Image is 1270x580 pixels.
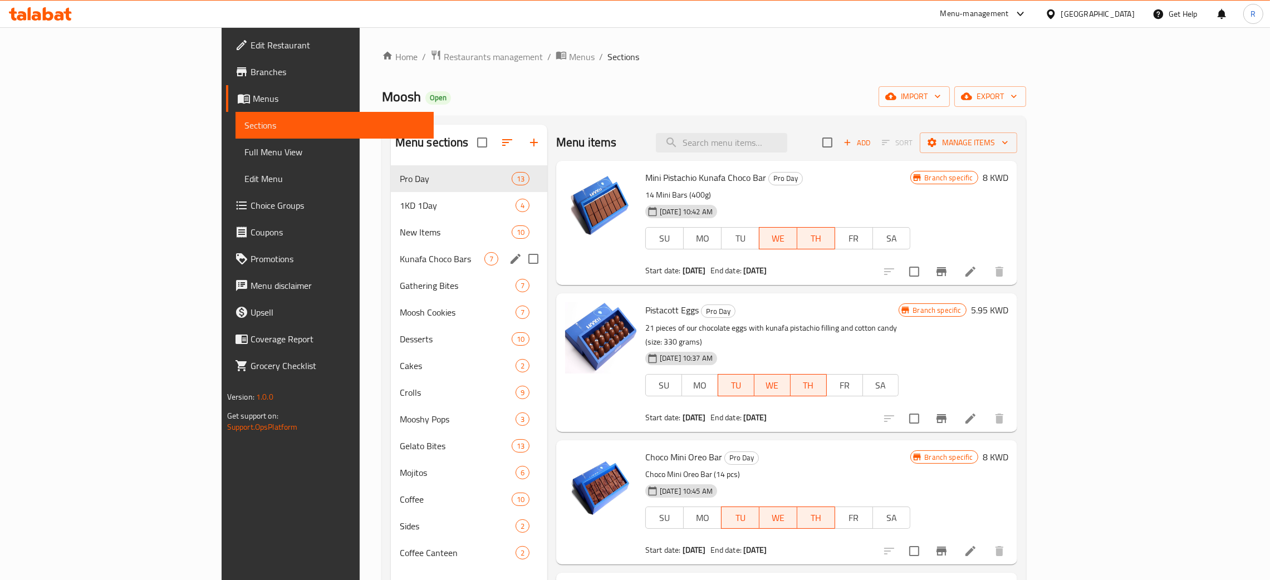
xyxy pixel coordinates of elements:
[516,307,529,318] span: 7
[400,466,516,479] div: Mojitos
[512,334,529,345] span: 10
[872,227,911,249] button: SA
[400,172,512,185] div: Pro Day
[702,305,735,318] span: Pro Day
[400,279,516,292] div: Gathering Bites
[565,449,636,520] img: Choco Mini Oreo Bar
[400,252,484,266] div: Kunafa Choco Bars
[759,227,797,249] button: WE
[655,207,717,217] span: [DATE] 10:42 AM
[512,227,529,238] span: 10
[226,299,434,326] a: Upsell
[251,332,425,346] span: Coverage Report
[721,227,759,249] button: TU
[645,302,699,318] span: Pistacott Eggs
[1061,8,1135,20] div: [GEOGRAPHIC_DATA]
[400,199,516,212] span: 1KD 1Day
[872,507,911,529] button: SA
[607,50,639,63] span: Sections
[887,90,941,104] span: import
[683,543,706,557] b: [DATE]
[516,466,529,479] div: items
[391,486,547,513] div: Coffee10
[251,306,425,319] span: Upsell
[391,326,547,352] div: Desserts10
[835,227,873,249] button: FR
[831,377,859,394] span: FR
[877,510,906,526] span: SA
[971,302,1008,318] h6: 5.95 KWD
[769,172,802,185] span: Pro Day
[688,510,717,526] span: MO
[391,299,547,326] div: Moosh Cookies7
[862,374,899,396] button: SA
[986,538,1013,564] button: delete
[928,258,955,285] button: Branch-specific-item
[226,352,434,379] a: Grocery Checklist
[645,507,684,529] button: SU
[516,386,529,399] div: items
[718,374,754,396] button: TU
[512,439,529,453] div: items
[710,543,742,557] span: End date:
[484,252,498,266] div: items
[516,306,529,319] div: items
[516,199,529,212] div: items
[683,227,722,249] button: MO
[920,452,977,463] span: Branch specific
[547,50,551,63] li: /
[655,353,717,363] span: [DATE] 10:37 AM
[512,332,529,346] div: items
[840,230,869,247] span: FR
[227,420,298,434] a: Support.OpsPlatform
[645,227,684,249] button: SU
[683,507,722,529] button: MO
[1251,8,1256,20] span: R
[516,546,529,559] div: items
[516,468,529,478] span: 6
[512,172,529,185] div: items
[645,543,681,557] span: Start date:
[253,92,425,105] span: Menus
[840,510,869,526] span: FR
[400,306,516,319] span: Moosh Cookies
[964,544,977,558] a: Edit menu item
[797,227,835,249] button: TH
[565,302,636,373] img: Pistacott Eggs
[556,50,595,64] a: Menus
[251,38,425,52] span: Edit Restaurant
[743,543,767,557] b: [DATE]
[251,65,425,78] span: Branches
[683,263,706,278] b: [DATE]
[516,519,529,533] div: items
[244,119,425,132] span: Sections
[688,230,717,247] span: MO
[963,90,1017,104] span: export
[400,412,516,426] span: Mooshy Pops
[226,245,434,272] a: Promotions
[645,410,681,425] span: Start date:
[516,387,529,398] span: 9
[391,539,547,566] div: Coffee Canteen2
[681,374,718,396] button: MO
[251,279,425,292] span: Menu disclaimer
[929,136,1008,150] span: Manage items
[764,510,793,526] span: WE
[516,521,529,532] span: 2
[391,165,547,192] div: Pro Day13
[650,510,679,526] span: SU
[569,50,595,63] span: Menus
[391,432,547,459] div: Gelato Bites13
[954,86,1026,107] button: export
[507,250,524,267] button: edit
[516,412,529,426] div: items
[516,200,529,211] span: 4
[382,50,1026,64] nav: breadcrumb
[236,165,434,192] a: Edit Menu
[400,519,516,533] span: Sides
[710,410,742,425] span: End date:
[797,507,835,529] button: TH
[986,405,1013,432] button: delete
[565,170,636,241] img: Mini Pistachio Kunafa Choco Bar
